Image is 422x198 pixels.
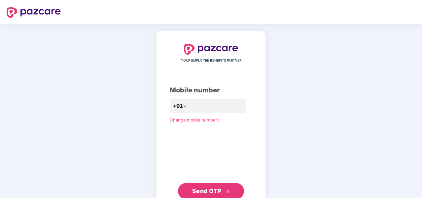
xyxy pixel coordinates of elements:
img: logo [184,44,238,55]
a: Change mobile number? [170,117,220,123]
span: YOUR EMPLOYEE BENEFITS PARTNER [181,58,241,63]
span: down [183,104,187,108]
img: logo [7,7,61,18]
div: Mobile number [170,85,252,95]
span: double-right [226,189,230,194]
span: Send OTP [192,187,222,194]
span: +91 [173,102,183,110]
